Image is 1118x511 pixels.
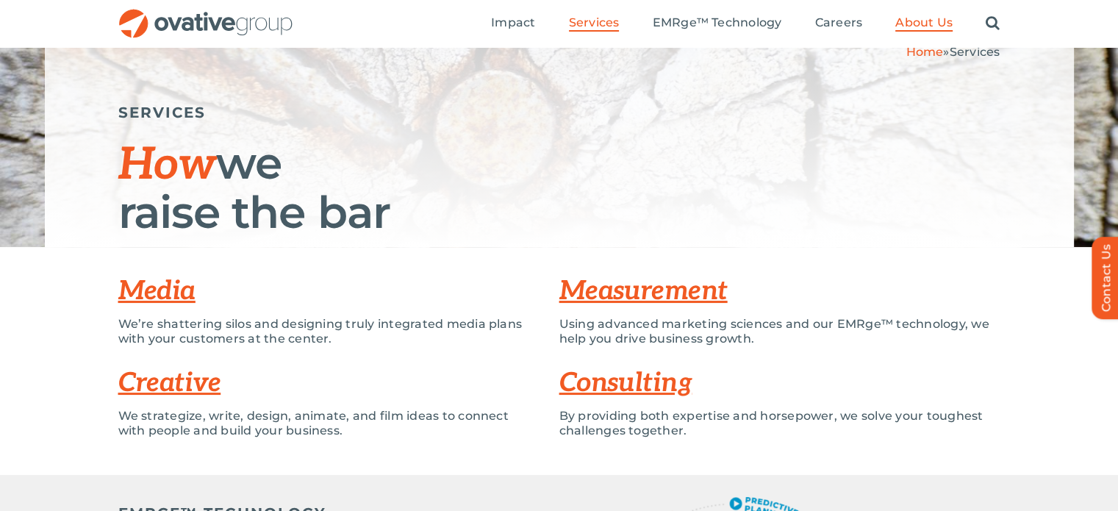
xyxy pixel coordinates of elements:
[491,15,535,30] span: Impact
[491,15,535,32] a: Impact
[118,367,221,399] a: Creative
[118,409,537,438] p: We strategize, write, design, animate, and film ideas to connect with people and build your busin...
[118,7,294,21] a: OG_Full_horizontal_RGB
[118,140,1000,236] h1: we raise the bar
[559,275,728,307] a: Measurement
[569,15,620,30] span: Services
[906,45,1000,59] span: »
[895,15,953,32] a: About Us
[652,15,781,32] a: EMRge™ Technology
[118,104,1000,121] h5: SERVICES
[906,45,943,59] a: Home
[118,275,196,307] a: Media
[815,15,863,30] span: Careers
[559,367,692,399] a: Consulting
[559,317,1000,346] p: Using advanced marketing sciences and our EMRge™ technology, we help you drive business growth.
[895,15,953,30] span: About Us
[815,15,863,32] a: Careers
[950,45,1000,59] span: Services
[569,15,620,32] a: Services
[118,139,216,192] span: How
[986,15,1000,32] a: Search
[559,409,1000,438] p: By providing both expertise and horsepower, we solve your toughest challenges together.
[652,15,781,30] span: EMRge™ Technology
[118,317,537,346] p: We’re shattering silos and designing truly integrated media plans with your customers at the center.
